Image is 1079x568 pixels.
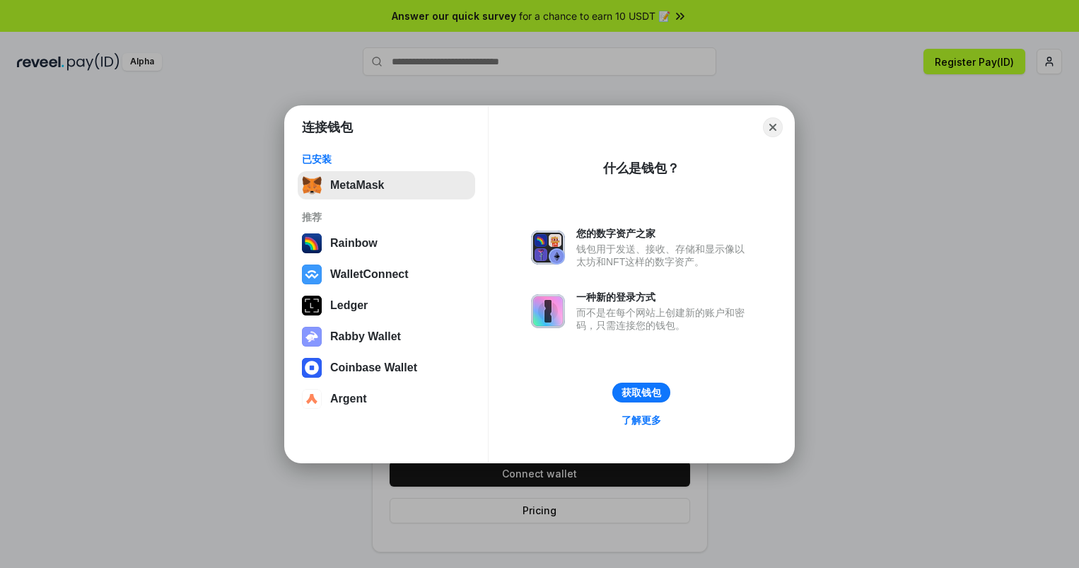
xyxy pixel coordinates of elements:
img: svg+xml,%3Csvg%20fill%3D%22none%22%20height%3D%2233%22%20viewBox%3D%220%200%2035%2033%22%20width%... [302,175,322,195]
div: 一种新的登录方式 [576,291,752,303]
button: Argent [298,385,475,413]
div: Argent [330,393,367,405]
div: 而不是在每个网站上创建新的账户和密码，只需连接您的钱包。 [576,306,752,332]
button: MetaMask [298,171,475,199]
img: svg+xml,%3Csvg%20xmlns%3D%22http%3A%2F%2Fwww.w3.org%2F2000%2Fsvg%22%20fill%3D%22none%22%20viewBox... [531,294,565,328]
div: 已安装 [302,153,471,166]
img: svg+xml,%3Csvg%20width%3D%22120%22%20height%3D%22120%22%20viewBox%3D%220%200%20120%20120%22%20fil... [302,233,322,253]
img: svg+xml,%3Csvg%20xmlns%3D%22http%3A%2F%2Fwww.w3.org%2F2000%2Fsvg%22%20fill%3D%22none%22%20viewBox... [531,231,565,265]
button: WalletConnect [298,260,475,289]
button: Rabby Wallet [298,323,475,351]
img: svg+xml,%3Csvg%20xmlns%3D%22http%3A%2F%2Fwww.w3.org%2F2000%2Fsvg%22%20width%3D%2228%22%20height%3... [302,296,322,315]
img: svg+xml,%3Csvg%20width%3D%2228%22%20height%3D%2228%22%20viewBox%3D%220%200%2028%2028%22%20fill%3D... [302,358,322,378]
button: Close [763,117,783,137]
button: Rainbow [298,229,475,257]
a: 了解更多 [613,411,670,429]
button: 获取钱包 [612,383,670,402]
div: 您的数字资产之家 [576,227,752,240]
div: 钱包用于发送、接收、存储和显示像以太坊和NFT这样的数字资产。 [576,243,752,268]
div: Coinbase Wallet [330,361,417,374]
div: 推荐 [302,211,471,224]
div: Rabby Wallet [330,330,401,343]
div: 获取钱包 [622,386,661,399]
div: 什么是钱包？ [603,160,680,177]
div: 了解更多 [622,414,661,427]
button: Coinbase Wallet [298,354,475,382]
img: svg+xml,%3Csvg%20width%3D%2228%22%20height%3D%2228%22%20viewBox%3D%220%200%2028%2028%22%20fill%3D... [302,265,322,284]
div: MetaMask [330,179,384,192]
div: Ledger [330,299,368,312]
img: svg+xml,%3Csvg%20width%3D%2228%22%20height%3D%2228%22%20viewBox%3D%220%200%2028%2028%22%20fill%3D... [302,389,322,409]
div: WalletConnect [330,268,409,281]
h1: 连接钱包 [302,119,353,136]
div: Rainbow [330,237,378,250]
button: Ledger [298,291,475,320]
img: svg+xml,%3Csvg%20xmlns%3D%22http%3A%2F%2Fwww.w3.org%2F2000%2Fsvg%22%20fill%3D%22none%22%20viewBox... [302,327,322,347]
